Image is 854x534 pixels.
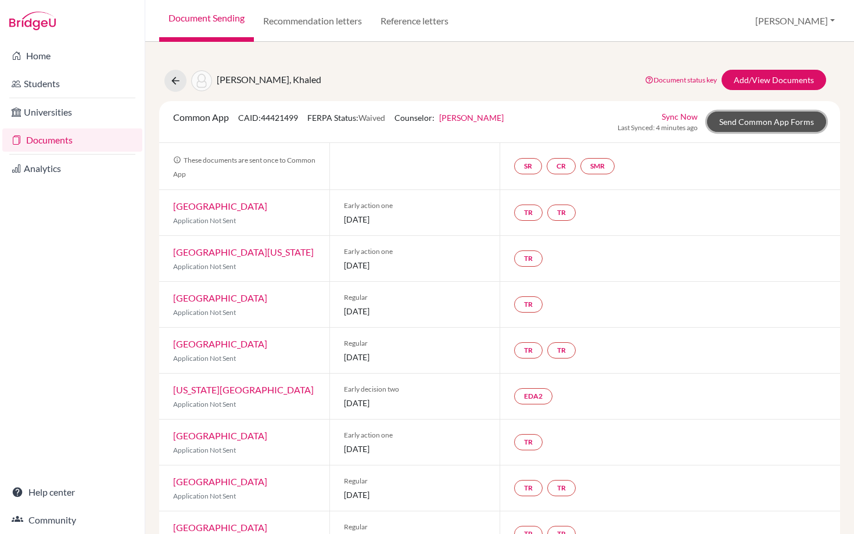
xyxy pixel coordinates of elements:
span: Common App [173,112,229,123]
a: TR [547,342,576,359]
span: Application Not Sent [173,354,236,363]
span: Regular [344,292,486,303]
a: TR [514,296,543,313]
a: Document status key [645,76,717,84]
a: [US_STATE][GEOGRAPHIC_DATA] [173,384,314,395]
a: Documents [2,128,142,152]
span: [DATE] [344,443,486,455]
a: Universities [2,101,142,124]
a: TR [514,205,543,221]
span: Counselor: [394,113,504,123]
a: Send Common App Forms [707,112,826,132]
a: Analytics [2,157,142,180]
a: [GEOGRAPHIC_DATA] [173,292,267,303]
span: CAID: 44421499 [238,113,298,123]
a: SMR [580,158,615,174]
span: Last Synced: 4 minutes ago [618,123,698,133]
span: FERPA Status: [307,113,385,123]
a: CR [547,158,576,174]
a: TR [547,480,576,496]
span: Early action one [344,246,486,257]
a: SR [514,158,542,174]
span: Early decision two [344,384,486,395]
span: Regular [344,522,486,532]
span: Regular [344,476,486,486]
a: [GEOGRAPHIC_DATA] [173,476,267,487]
span: Application Not Sent [173,262,236,271]
a: TR [547,205,576,221]
img: Bridge-U [9,12,56,30]
a: Add/View Documents [722,70,826,90]
a: TR [514,480,543,496]
span: Application Not Sent [173,400,236,408]
span: Regular [344,338,486,349]
a: TR [514,250,543,267]
a: Home [2,44,142,67]
a: EDA2 [514,388,552,404]
span: Early action one [344,200,486,211]
span: Waived [358,113,385,123]
span: [DATE] [344,213,486,225]
a: [GEOGRAPHIC_DATA] [173,522,267,533]
a: Community [2,508,142,532]
a: Help center [2,481,142,504]
a: [GEOGRAPHIC_DATA] [173,338,267,349]
span: Early action one [344,430,486,440]
a: TR [514,434,543,450]
span: Application Not Sent [173,308,236,317]
a: [GEOGRAPHIC_DATA] [173,430,267,441]
a: Sync Now [662,110,698,123]
a: [PERSON_NAME] [439,113,504,123]
a: Students [2,72,142,95]
span: Application Not Sent [173,492,236,500]
span: [PERSON_NAME], Khaled [217,74,321,85]
a: [GEOGRAPHIC_DATA][US_STATE] [173,246,314,257]
span: [DATE] [344,489,486,501]
span: [DATE] [344,259,486,271]
button: [PERSON_NAME] [750,10,840,32]
span: [DATE] [344,305,486,317]
a: [GEOGRAPHIC_DATA] [173,200,267,212]
span: Application Not Sent [173,216,236,225]
span: [DATE] [344,351,486,363]
span: Application Not Sent [173,446,236,454]
span: [DATE] [344,397,486,409]
span: These documents are sent once to Common App [173,156,315,178]
a: TR [514,342,543,359]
